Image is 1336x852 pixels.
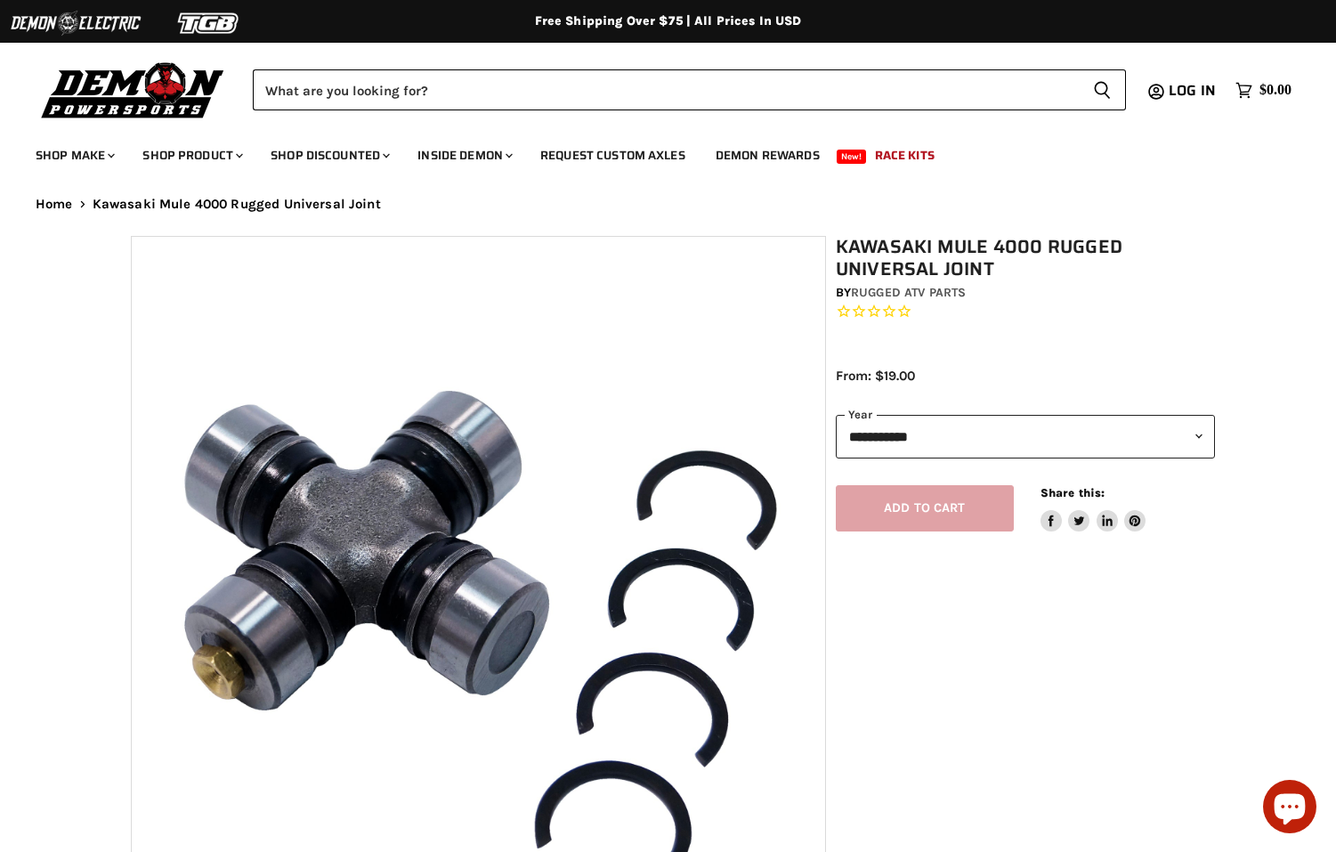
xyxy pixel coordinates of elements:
[36,58,231,121] img: Demon Powersports
[93,197,381,212] span: Kawasaki Mule 4000 Rugged Universal Joint
[836,368,915,384] span: From: $19.00
[1259,82,1291,99] span: $0.00
[851,285,966,300] a: Rugged ATV Parts
[836,415,1215,458] select: year
[836,303,1215,321] span: Rated 0.0 out of 5 stars 0 reviews
[36,197,73,212] a: Home
[1040,486,1105,499] span: Share this:
[253,69,1079,110] input: Search
[1227,77,1300,103] a: $0.00
[836,236,1215,280] h1: Kawasaki Mule 4000 Rugged Universal Joint
[702,137,833,174] a: Demon Rewards
[9,6,142,40] img: Demon Electric Logo 2
[1258,780,1322,838] inbox-online-store-chat: Shopify online store chat
[404,137,523,174] a: Inside Demon
[129,137,254,174] a: Shop Product
[1079,69,1126,110] button: Search
[22,137,126,174] a: Shop Make
[1040,485,1146,532] aside: Share this:
[1169,79,1216,101] span: Log in
[142,6,276,40] img: TGB Logo 2
[1161,83,1227,99] a: Log in
[837,150,867,164] span: New!
[836,283,1215,303] div: by
[257,137,401,174] a: Shop Discounted
[527,137,699,174] a: Request Custom Axles
[862,137,948,174] a: Race Kits
[253,69,1126,110] form: Product
[22,130,1287,174] ul: Main menu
